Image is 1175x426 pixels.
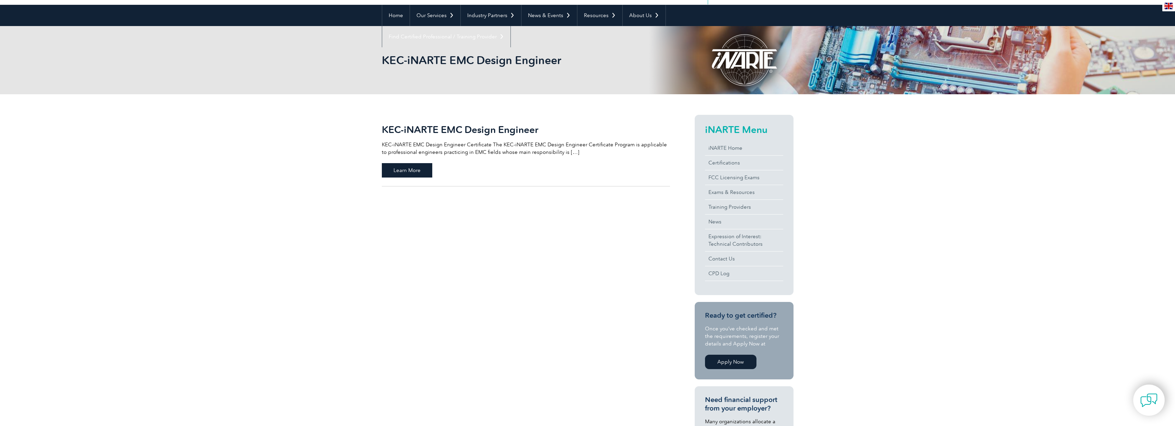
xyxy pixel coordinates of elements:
h3: Need financial support from your employer? [705,395,783,413]
a: FCC Licensing Exams [705,170,783,185]
a: Contact Us [705,252,783,266]
h2: iNARTE Menu [705,124,783,135]
a: Industry Partners [461,5,521,26]
img: en [1164,3,1173,9]
h2: KEC-iNARTE EMC Design Engineer [382,124,670,135]
h1: KEC-iNARTE EMC Design Engineer [382,53,645,67]
a: iNARTE Home [705,141,783,155]
span: Learn More [382,163,432,178]
img: contact-chat.png [1140,392,1158,409]
a: Apply Now [705,355,756,369]
a: Find Certified Professional / Training Provider [382,26,510,47]
a: Exams & Resources [705,185,783,199]
a: Training Providers [705,200,783,214]
a: CPD Log [705,266,783,281]
a: Home [382,5,410,26]
a: KEC-iNARTE EMC Design Engineer KEC-iNARTE EMC Design Engineer Certificate The KEC-iNARTE EMC Desi... [382,115,670,186]
a: About Us [623,5,666,26]
p: Once you’ve checked and met the requirements, register your details and Apply Now at [705,325,783,348]
a: Certifications [705,156,783,170]
a: Expression of Interest:Technical Contributors [705,229,783,251]
h3: Ready to get certified? [705,311,783,320]
a: News [705,215,783,229]
a: News & Events [521,5,577,26]
a: Our Services [410,5,460,26]
a: Resources [577,5,622,26]
p: KEC-iNARTE EMC Design Engineer Certificate The KEC-iNARTE EMC Design Engineer Certificate Program... [382,141,670,156]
